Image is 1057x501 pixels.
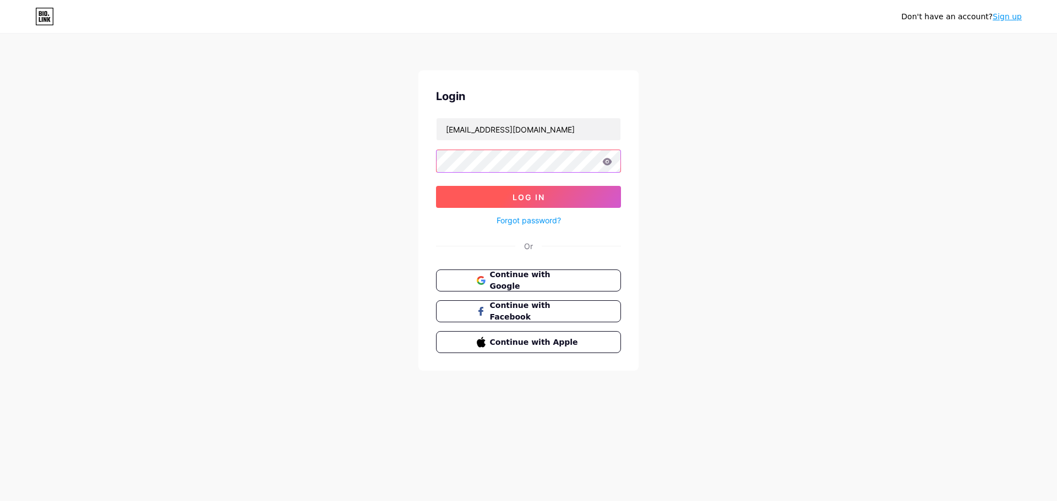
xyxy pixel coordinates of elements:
[436,331,621,353] button: Continue with Apple
[993,12,1022,21] a: Sign up
[436,300,621,322] button: Continue with Facebook
[490,269,581,292] span: Continue with Google
[436,88,621,104] div: Login
[497,214,561,226] a: Forgot password?
[490,300,581,323] span: Continue with Facebook
[436,269,621,291] button: Continue with Google
[436,186,621,208] button: Log In
[901,11,1022,23] div: Don't have an account?
[490,337,581,348] span: Continue with Apple
[437,118,620,140] input: Username
[513,192,545,202] span: Log In
[524,240,533,252] div: Or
